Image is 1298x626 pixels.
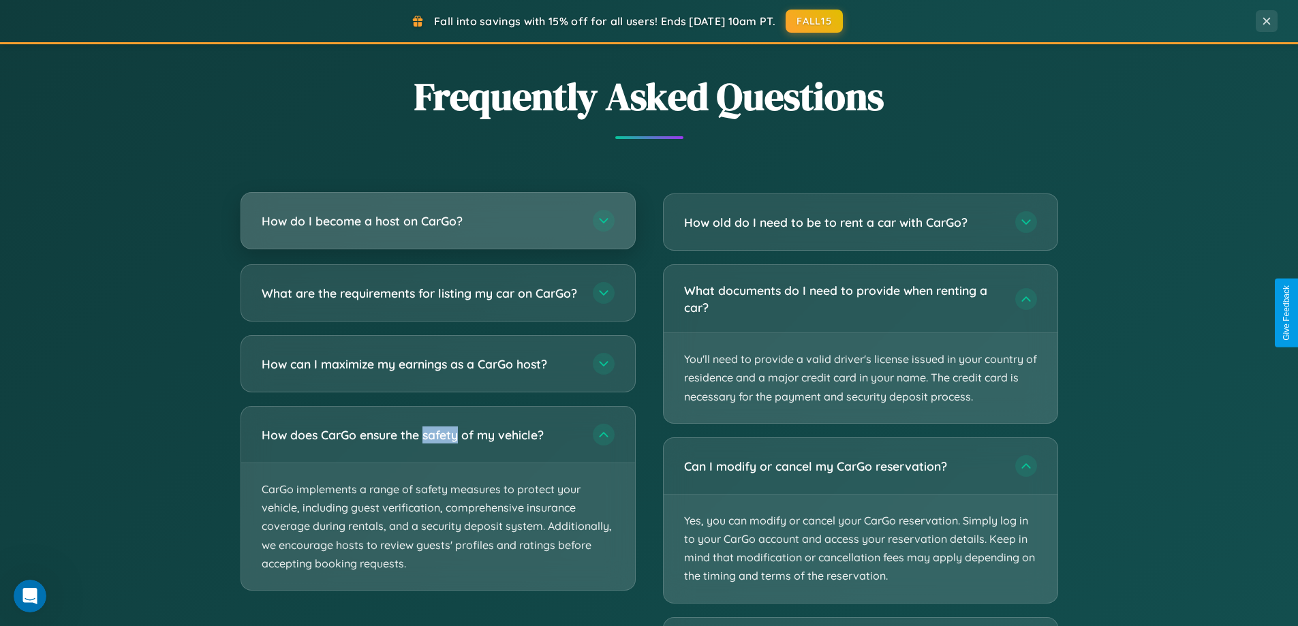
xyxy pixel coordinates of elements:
h3: What are the requirements for listing my car on CarGo? [262,285,579,302]
h3: How old do I need to be to rent a car with CarGo? [684,214,1002,231]
h3: How does CarGo ensure the safety of my vehicle? [262,426,579,443]
h3: How can I maximize my earnings as a CarGo host? [262,356,579,373]
h3: Can I modify or cancel my CarGo reservation? [684,458,1002,475]
p: CarGo implements a range of safety measures to protect your vehicle, including guest verification... [241,463,635,590]
p: Yes, you can modify or cancel your CarGo reservation. Simply log in to your CarGo account and acc... [664,495,1057,603]
span: Fall into savings with 15% off for all users! Ends [DATE] 10am PT. [434,14,775,28]
p: You'll need to provide a valid driver's license issued in your country of residence and a major c... [664,333,1057,423]
h2: Frequently Asked Questions [241,70,1058,123]
h3: What documents do I need to provide when renting a car? [684,282,1002,315]
h3: How do I become a host on CarGo? [262,213,579,230]
iframe: Intercom live chat [14,580,46,612]
div: Give Feedback [1282,285,1291,341]
button: FALL15 [786,10,843,33]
